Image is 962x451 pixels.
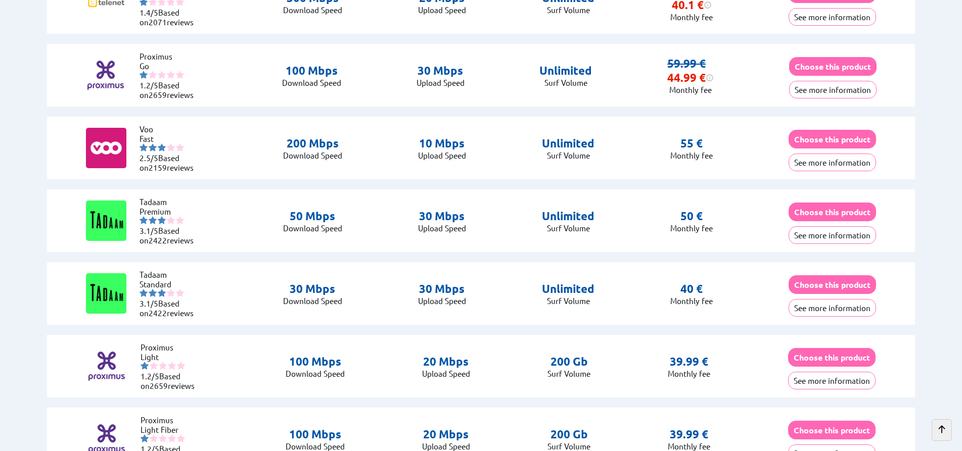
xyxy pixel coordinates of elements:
p: Monthly fee [670,151,713,160]
li: Based on reviews [140,298,200,318]
img: starnr5 [176,216,184,224]
img: starnr4 [167,143,175,152]
p: Upload Speed [422,441,470,451]
li: Tadaam [140,197,200,207]
p: Download Speed [283,151,342,160]
p: Upload Speed [418,5,466,15]
p: Monthly fee [668,441,710,451]
img: starnr4 [168,362,176,370]
p: Monthly fee [667,85,714,94]
span: 2422 [149,308,167,318]
p: 50 € [680,209,703,223]
span: 3.1/5 [140,226,158,235]
a: See more information [789,230,876,240]
span: 1.4/5 [140,8,158,17]
button: Choose this product [789,203,876,221]
img: Logo of Tadaam [86,273,126,314]
p: 100 Mbps [286,355,345,369]
img: starnr3 [158,289,166,297]
button: See more information [789,81,877,98]
li: Tadaam [140,270,200,279]
p: Surf Volume [547,441,590,451]
li: Light [141,352,201,362]
img: Logo of Voo [86,128,126,168]
p: Surf Volume [542,223,594,233]
p: Download Speed [286,369,345,378]
p: 200 Mbps [283,136,342,151]
li: Based on reviews [140,226,200,245]
p: Surf Volume [547,369,590,378]
p: Download Speed [283,296,342,306]
p: 200 Gb [547,355,590,369]
span: 3.1/5 [140,298,158,308]
a: Choose this product [788,353,876,362]
p: Upload Speed [417,78,465,87]
li: Go [140,61,200,71]
img: information [704,1,712,9]
li: Based on reviews [140,8,200,27]
span: 2071 [149,17,167,27]
p: Surf Volume [542,296,594,306]
p: Monthly fee [670,296,713,306]
a: See more information [789,158,876,167]
img: starnr4 [167,216,175,224]
p: Unlimited [539,64,592,78]
button: See more information [789,154,876,171]
p: Upload Speed [418,296,466,306]
p: Download Speed [283,223,342,233]
p: 30 Mbps [283,282,342,296]
p: 30 Mbps [418,209,466,223]
img: starnr1 [140,143,148,152]
p: Upload Speed [418,151,466,160]
p: 39.99 € [670,355,708,369]
img: starnr3 [158,216,166,224]
button: Choose this product [788,421,876,439]
img: starnr1 [140,71,148,79]
button: See more information [788,372,876,389]
img: starnr2 [149,143,157,152]
p: 39.99 € [670,427,708,441]
li: Proximus [141,415,201,425]
img: starnr1 [141,362,149,370]
p: Monthly fee [670,223,713,233]
p: 30 Mbps [418,282,466,296]
img: starnr5 [177,362,185,370]
a: See more information [789,85,877,94]
button: Choose this product [789,130,876,148]
p: Surf Volume [542,5,594,15]
img: starnr2 [149,289,157,297]
p: 55 € [680,136,703,151]
p: 50 Mbps [283,209,342,223]
a: Choose this product [789,207,876,217]
button: Choose this product [788,348,876,367]
li: Based on reviews [140,80,200,99]
li: Fast [140,134,200,143]
img: starnr1 [141,434,149,442]
img: starnr3 [159,362,167,370]
a: See more information [789,12,876,22]
button: Choose this product [789,275,876,294]
li: Premium [140,207,200,216]
img: starnr5 [176,71,184,79]
p: 10 Mbps [418,136,466,151]
p: 30 Mbps [417,64,465,78]
img: starnr1 [140,289,148,297]
span: 1.2/5 [141,371,159,381]
li: Standard [140,279,200,289]
p: Unlimited [542,209,594,223]
img: starnr3 [158,71,166,79]
img: Logo of Proximus [86,346,127,386]
p: Monthly fee [670,12,713,22]
span: 2.5/5 [140,153,158,163]
p: Download Speed [286,441,345,451]
img: starnr2 [150,434,158,442]
p: 200 Gb [547,427,590,441]
span: 1.2/5 [140,80,158,90]
img: starnr3 [159,434,167,442]
p: 20 Mbps [422,427,470,441]
a: Choose this product [789,62,877,71]
p: Monthly fee [668,369,710,378]
button: See more information [789,8,876,26]
img: Logo of Tadaam [86,201,126,241]
button: See more information [789,299,876,317]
